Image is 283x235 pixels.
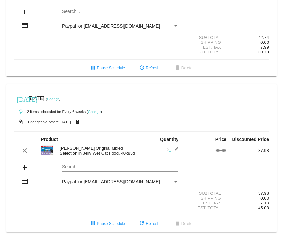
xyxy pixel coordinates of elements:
span: Paypal for [EMAIL_ADDRESS][DOMAIN_NAME] [62,23,160,29]
mat-icon: add [21,8,29,16]
div: Est. Tax [184,45,226,50]
div: 37.98 [226,148,269,153]
span: 2 [167,147,178,152]
strong: Quantity [160,137,178,142]
mat-icon: add [21,164,29,172]
div: Est. Total [184,50,226,54]
button: Pause Schedule [84,218,130,230]
span: Delete [174,66,193,70]
mat-select: Payment Method [62,179,178,184]
div: 39.98 [184,148,226,153]
mat-icon: credit_card [21,177,29,185]
small: ( ) [46,97,61,101]
img: 90212.jpg [41,144,54,156]
button: Delete [169,218,198,230]
span: 0.00 [260,40,269,45]
span: Pause Schedule [89,66,125,70]
span: 7.99 [260,45,269,50]
span: 7.10 [260,201,269,205]
a: Change [47,97,59,101]
span: Refresh [138,66,159,70]
a: Change [88,110,101,114]
mat-icon: pause [89,220,97,228]
mat-icon: edit [171,147,178,155]
button: Refresh [133,62,164,74]
strong: Discounted Price [232,137,269,142]
strong: Price [215,137,226,142]
mat-icon: refresh [138,220,146,228]
mat-select: Payment Method [62,23,178,29]
mat-icon: live_help [74,118,81,126]
span: Delete [174,221,193,226]
small: ( ) [87,110,102,114]
div: Subtotal [184,191,226,196]
div: 37.98 [226,191,269,196]
button: Pause Schedule [84,62,130,74]
div: 42.74 [226,35,269,40]
div: Shipping [184,40,226,45]
span: 0.00 [260,196,269,201]
span: Paypal for [EMAIL_ADDRESS][DOMAIN_NAME] [62,179,160,184]
span: Pause Schedule [89,221,125,226]
span: 50.73 [258,50,269,54]
mat-icon: delete [174,64,181,72]
mat-icon: refresh [138,64,146,72]
div: Est. Total [184,205,226,210]
span: Refresh [138,221,159,226]
div: Est. Tax [184,201,226,205]
input: Search... [62,9,178,14]
div: Shipping [184,196,226,201]
small: 2 items scheduled for Every 6 weeks [14,110,86,114]
div: Subtotal [184,35,226,40]
strong: Product [41,137,58,142]
div: [PERSON_NAME] Original Mixed Selection in Jelly Wet Cat Food, 40x85g [57,146,141,155]
mat-icon: clear [21,147,29,155]
button: Delete [169,62,198,74]
mat-icon: delete [174,220,181,228]
span: 45.08 [258,205,269,210]
input: Search... [62,164,178,170]
mat-icon: pause [89,64,97,72]
mat-icon: lock_open [17,118,24,126]
mat-icon: autorenew [17,108,24,116]
mat-icon: credit_card [21,22,29,29]
button: Refresh [133,218,164,230]
mat-icon: [DATE] [17,95,24,103]
small: Changeable before [DATE] [28,120,71,124]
